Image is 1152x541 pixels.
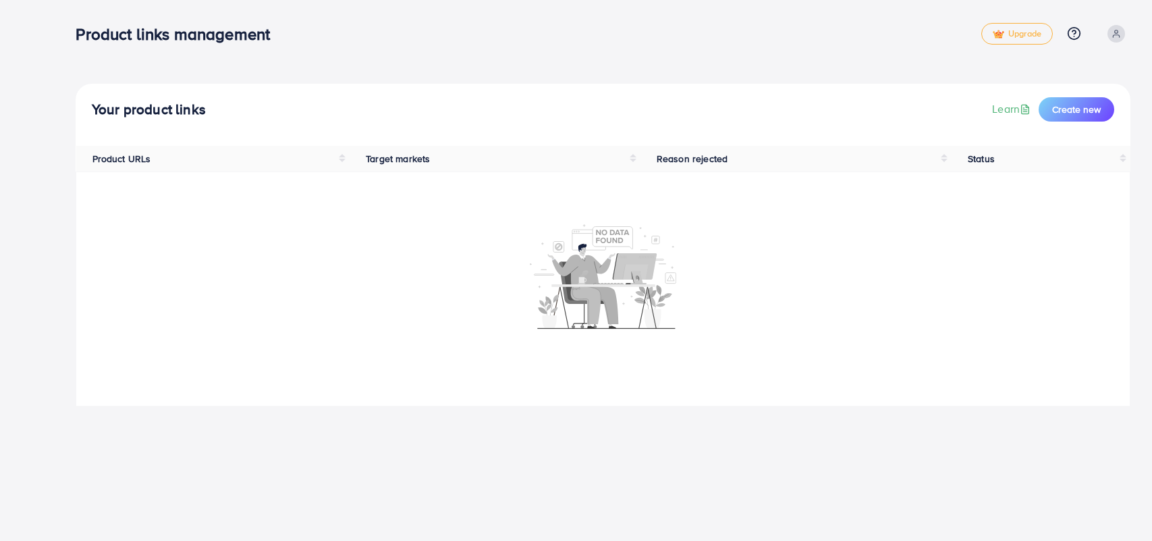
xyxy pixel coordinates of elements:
[981,23,1053,45] a: tickUpgrade
[1039,97,1114,122] button: Create new
[1052,103,1101,116] span: Create new
[92,152,151,165] span: Product URLs
[992,101,1033,117] a: Learn
[76,24,281,44] h3: Product links management
[657,152,728,165] span: Reason rejected
[366,152,430,165] span: Target markets
[92,101,206,118] h4: Your product links
[530,223,677,329] img: No account
[968,152,995,165] span: Status
[993,29,1041,39] span: Upgrade
[993,30,1004,39] img: tick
